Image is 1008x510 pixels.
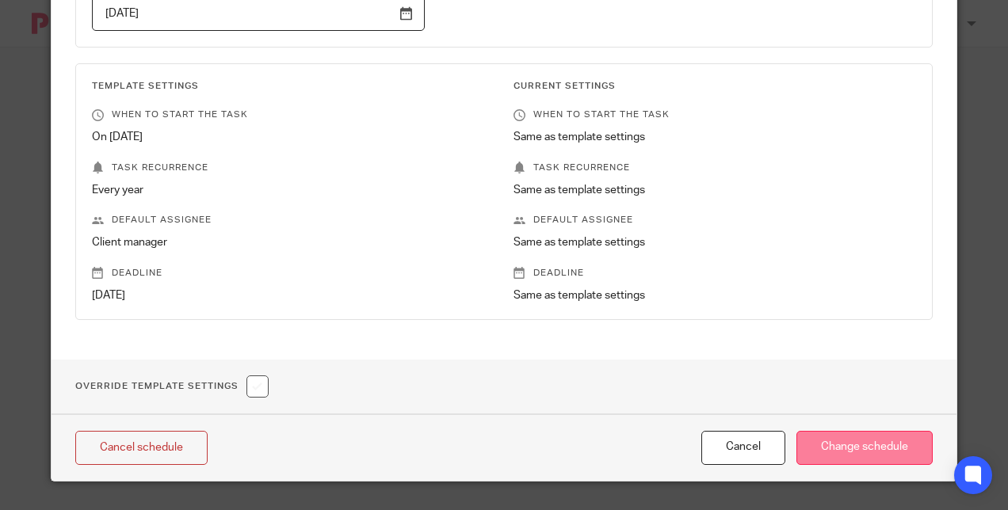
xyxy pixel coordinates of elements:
p: Client manager [92,234,495,250]
p: Same as template settings [514,129,917,145]
p: [DATE] [92,287,495,303]
p: Default assignee [514,214,917,226]
p: Default assignee [92,214,495,226]
p: Deadline [514,267,917,280]
h3: Current Settings [514,80,917,93]
p: When to start the task [514,108,917,121]
p: Task recurrence [514,162,917,174]
p: Deadline [92,267,495,280]
p: Same as template settings [514,234,917,250]
p: When to start the task [92,108,495,121]
h1: Override Template Settings [75,375,269,398]
h3: Template Settings [92,80,495,93]
p: Same as template settings [514,287,917,303]
button: Cancel [701,431,785,465]
input: Change schedule [796,431,933,465]
p: On [DATE] [92,129,495,145]
a: Cancel schedule [75,431,208,465]
p: Task recurrence [92,162,495,174]
p: Same as template settings [514,182,917,198]
p: Every year [92,182,495,198]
